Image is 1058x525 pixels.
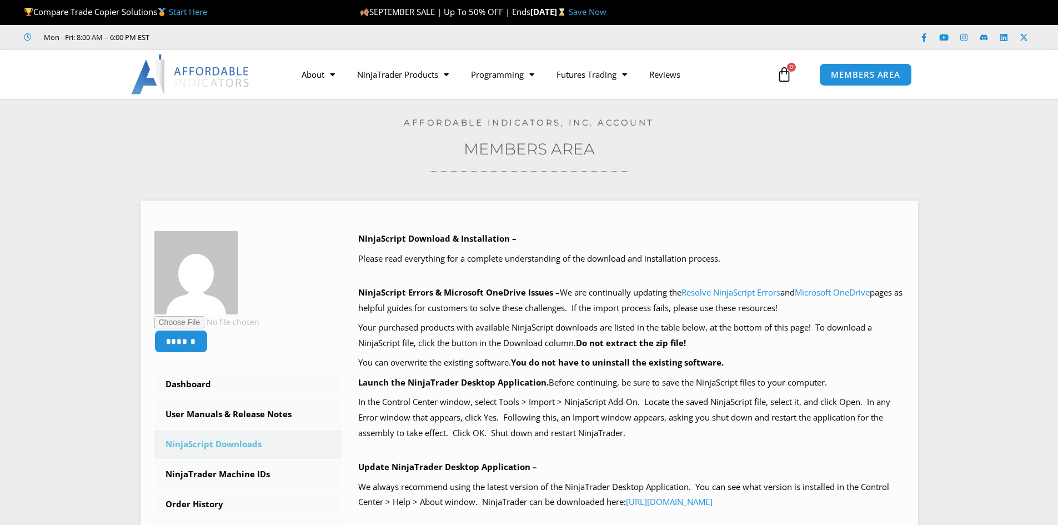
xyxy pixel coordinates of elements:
strong: [DATE] [530,6,569,17]
nav: Menu [290,62,774,87]
p: We always recommend using the latest version of the NinjaTrader Desktop Application. You can see ... [358,479,904,511]
a: User Manuals & Release Notes [154,400,342,429]
img: 8385ed118e2517cc074a98b98a4865dd9209e8e28f6324dc6d4483a57173a7a1 [154,231,238,314]
p: We are continually updating the and pages as helpful guides for customers to solve these challeng... [358,285,904,316]
a: 0 [760,58,809,91]
iframe: Customer reviews powered by Trustpilot [165,32,332,43]
a: Futures Trading [545,62,638,87]
p: Your purchased products with available NinjaScript downloads are listed in the table below, at th... [358,320,904,351]
b: Update NinjaTrader Desktop Application – [358,461,537,472]
a: Save Now [569,6,606,17]
a: NinjaTrader Machine IDs [154,460,342,489]
b: Launch the NinjaTrader Desktop Application. [358,377,549,388]
span: SEPTEMBER SALE | Up To 50% OFF | Ends [360,6,530,17]
img: ⌛ [558,8,566,16]
img: 🥇 [158,8,166,16]
a: Programming [460,62,545,87]
a: Dashboard [154,370,342,399]
p: Before continuing, be sure to save the NinjaScript files to your computer. [358,375,904,391]
a: NinjaScript Downloads [154,430,342,459]
span: 0 [787,63,796,72]
span: Mon - Fri: 8:00 AM – 6:00 PM EST [41,31,149,44]
b: NinjaScript Download & Installation – [358,233,517,244]
p: Please read everything for a complete understanding of the download and installation process. [358,251,904,267]
b: Do not extract the zip file! [576,337,686,348]
a: Resolve NinjaScript Errors [681,287,780,298]
a: Order History [154,490,342,519]
a: About [290,62,346,87]
p: You can overwrite the existing software. [358,355,904,371]
img: LogoAI | Affordable Indicators – NinjaTrader [131,54,250,94]
a: Reviews [638,62,691,87]
img: 🏆 [24,8,33,16]
b: You do not have to uninstall the existing software. [511,357,724,368]
b: NinjaScript Errors & Microsoft OneDrive Issues – [358,287,560,298]
a: Start Here [169,6,207,17]
a: Affordable Indicators, Inc. Account [404,117,654,128]
img: 🍂 [360,8,369,16]
p: In the Control Center window, select Tools > Import > NinjaScript Add-On. Locate the saved NinjaS... [358,394,904,441]
a: Microsoft OneDrive [795,287,870,298]
a: MEMBERS AREA [819,63,912,86]
span: MEMBERS AREA [831,71,900,79]
a: Members Area [464,139,595,158]
a: [URL][DOMAIN_NAME] [626,496,713,507]
a: NinjaTrader Products [346,62,460,87]
span: Compare Trade Copier Solutions [24,6,207,17]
